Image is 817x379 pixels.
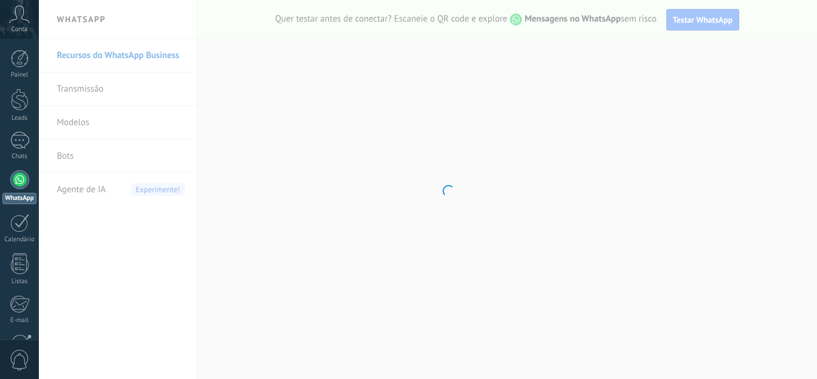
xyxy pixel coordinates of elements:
div: Chats [2,153,37,160]
div: Painel [2,71,37,79]
div: Listas [2,278,37,286]
div: WhatsApp [2,193,36,204]
div: Calendário [2,236,37,244]
div: Leads [2,114,37,122]
div: E-mail [2,317,37,325]
span: Conta [11,26,28,34]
